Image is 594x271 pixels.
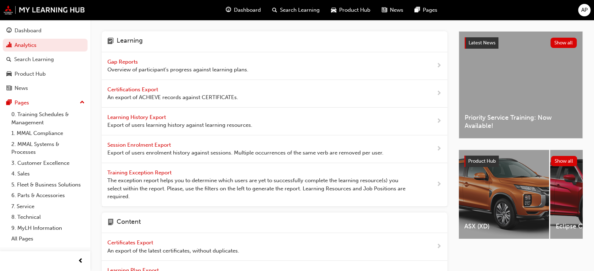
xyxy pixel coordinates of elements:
[107,149,383,157] span: Export of users enrolment history against sessions. Multiple occurrences of the same verb are rem...
[3,23,88,96] button: DashboardAnalyticsSearch LearningProduct HubNews
[107,93,238,102] span: An export of ACHIEVE records against CERTIFICATEs.
[581,6,588,14] span: AP
[465,37,577,49] a: Latest NewsShow all
[14,55,54,64] div: Search Learning
[9,212,88,223] a: 8. Technical
[3,39,88,52] a: Analytics
[3,67,88,81] a: Product Hub
[80,98,85,107] span: up-icon
[9,168,88,179] a: 4. Sales
[102,135,447,163] a: Session Enrolment Export Export of users enrolment history against sessions. Multiple occurrences...
[3,96,88,109] button: Pages
[220,3,267,17] a: guage-iconDashboard
[107,86,159,93] span: Certifications Export
[4,5,85,15] img: mmal
[6,85,12,92] span: news-icon
[15,27,41,35] div: Dashboard
[267,3,325,17] a: search-iconSearch Learning
[9,201,88,212] a: 7. Service
[436,61,442,70] span: next-icon
[102,80,447,108] a: Certifications Export An export of ACHIEVE records against CERTIFICATEs.next-icon
[107,247,239,255] span: An export of the latest certificates, without duplicates.
[107,177,414,201] span: The exception report helps you to determine which users are yet to successfully complete the lear...
[9,158,88,169] a: 3. Customer Excellence
[107,169,173,176] span: Training Exception Report
[459,150,549,239] a: ASX (XD)
[15,99,29,107] div: Pages
[436,145,442,153] span: next-icon
[117,37,143,46] h4: Learning
[9,190,88,201] a: 6. Parts & Accessories
[15,70,46,78] div: Product Hub
[464,222,543,231] span: ASX (XD)
[107,142,172,148] span: Session Enrolment Export
[331,6,336,15] span: car-icon
[78,257,83,266] span: prev-icon
[280,6,320,14] span: Search Learning
[415,6,420,15] span: pages-icon
[107,121,252,129] span: Export of users learning history against learning resources.
[390,6,403,14] span: News
[107,218,114,227] span: page-icon
[15,84,28,92] div: News
[409,3,443,17] a: pages-iconPages
[578,4,590,16] button: AP
[469,40,495,46] span: Latest News
[9,223,88,234] a: 9. MyLH Information
[3,82,88,95] a: News
[102,52,447,80] a: Gap Reports Overview of participant's progress against learning plans.next-icon
[376,3,409,17] a: news-iconNews
[436,180,442,189] span: next-icon
[6,56,11,63] span: search-icon
[9,128,88,139] a: 1. MMAL Compliance
[272,6,277,15] span: search-icon
[9,109,88,128] a: 0. Training Schedules & Management
[423,6,437,14] span: Pages
[9,179,88,190] a: 5. Fleet & Business Solutions
[3,53,88,66] a: Search Learning
[6,28,12,34] span: guage-icon
[9,233,88,244] a: All Pages
[459,31,583,139] a: Latest NewsShow allPriority Service Training: Now Available!
[102,163,447,207] a: Training Exception Report The exception report helps you to determine which users are yet to succ...
[6,71,12,77] span: car-icon
[465,114,577,130] span: Priority Service Training: Now Available!
[102,108,447,135] a: Learning History Export Export of users learning history against learning resources.next-icon
[102,233,447,261] a: Certificates Export An export of the latest certificates, without duplicates.next-icon
[339,6,370,14] span: Product Hub
[464,156,577,167] a: Product HubShow all
[436,89,442,98] span: next-icon
[226,6,231,15] span: guage-icon
[551,156,577,166] button: Show all
[117,218,141,227] h4: Content
[107,37,114,46] span: learning-icon
[107,59,139,65] span: Gap Reports
[468,158,496,164] span: Product Hub
[107,239,155,246] span: Certificates Export
[6,100,12,106] span: pages-icon
[234,6,261,14] span: Dashboard
[3,24,88,37] a: Dashboard
[107,66,248,74] span: Overview of participant's progress against learning plans.
[107,114,167,120] span: Learning History Export
[436,117,442,126] span: next-icon
[325,3,376,17] a: car-iconProduct Hub
[436,242,442,251] span: next-icon
[9,139,88,158] a: 2. MMAL Systems & Processes
[550,38,577,48] button: Show all
[382,6,387,15] span: news-icon
[6,42,12,49] span: chart-icon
